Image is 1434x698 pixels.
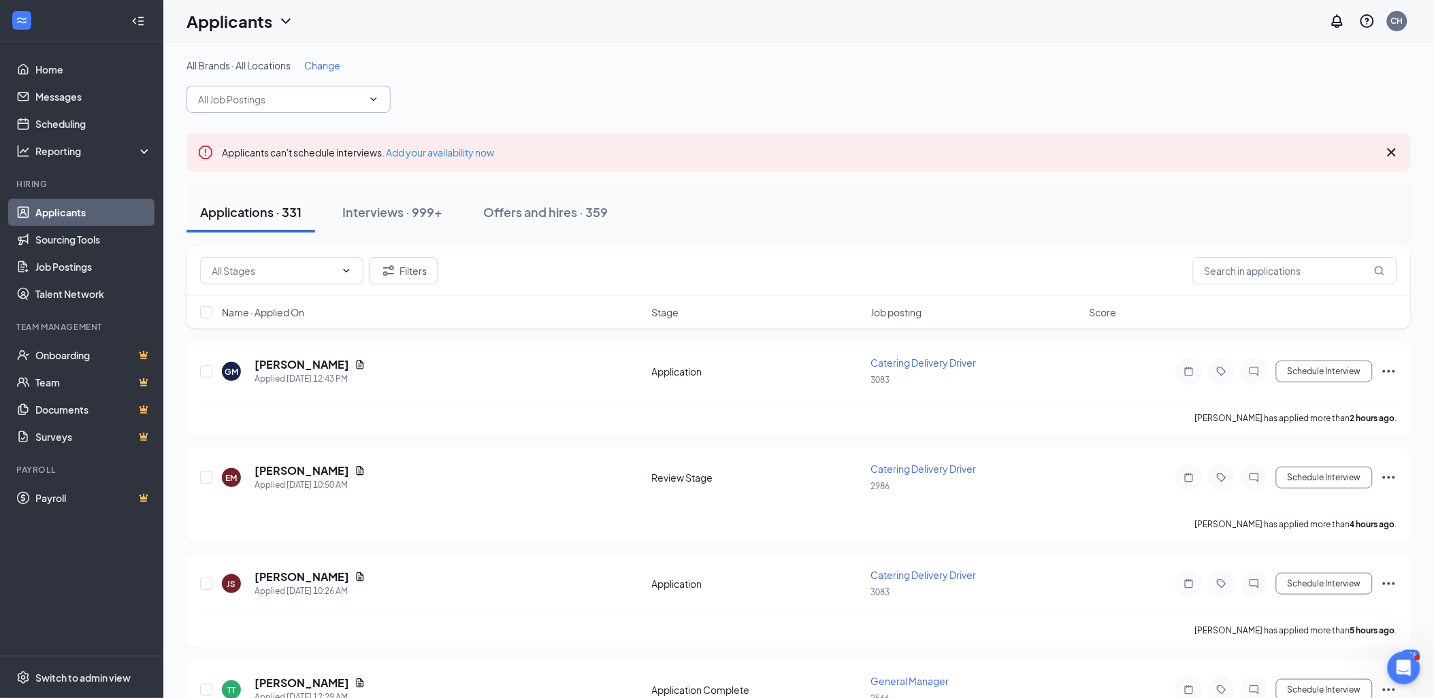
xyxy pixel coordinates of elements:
h1: Applicants [186,10,272,33]
svg: Tag [1213,472,1230,483]
div: 276 [1401,650,1420,661]
span: Change [304,59,340,71]
a: SurveysCrown [35,423,152,450]
h5: [PERSON_NAME] [255,569,349,584]
a: Scheduling [35,110,152,137]
svg: Tag [1213,366,1230,377]
b: 5 hours ago [1350,625,1395,635]
div: Applied [DATE] 10:50 AM [255,478,365,492]
svg: Note [1181,578,1197,589]
a: DocumentsCrown [35,396,152,423]
svg: Analysis [16,144,30,158]
b: 4 hours ago [1350,519,1395,529]
a: Job Postings [35,253,152,280]
a: PayrollCrown [35,484,152,512]
div: Reporting [35,144,152,158]
span: Applicants can't schedule interviews. [222,146,494,159]
svg: Ellipses [1381,576,1397,592]
span: Stage [652,305,679,319]
svg: ChatInactive [1246,366,1262,377]
svg: Notifications [1329,13,1346,29]
svg: Tag [1213,578,1230,589]
span: Catering Delivery Driver [870,463,976,475]
button: Schedule Interview [1276,467,1373,488]
span: 3083 [870,375,890,385]
div: Applied [DATE] 12:43 PM [255,372,365,386]
svg: ChevronDown [368,94,379,105]
svg: Ellipses [1381,469,1397,486]
svg: Note [1181,472,1197,483]
svg: MagnifyingGlass [1374,265,1385,276]
svg: Ellipses [1381,363,1397,380]
svg: Cross [1384,144,1400,161]
svg: ChevronDown [278,13,294,29]
p: [PERSON_NAME] has applied more than . [1195,625,1397,636]
iframe: Intercom live chat [1388,652,1420,684]
div: Applications · 331 [200,203,302,220]
a: TeamCrown [35,369,152,396]
div: CH [1391,15,1403,27]
svg: QuestionInfo [1359,13,1375,29]
div: Payroll [16,464,149,476]
div: Team Management [16,321,149,333]
svg: WorkstreamLogo [15,14,29,27]
button: Filter Filters [369,257,438,284]
svg: Settings [16,671,30,684]
span: Name · Applied On [222,305,304,319]
p: [PERSON_NAME] has applied more than . [1195,518,1397,530]
span: Catering Delivery Driver [870,569,976,581]
span: 3083 [870,587,890,597]
svg: Document [355,678,365,688]
h5: [PERSON_NAME] [255,357,349,372]
div: Interviews · 999+ [342,203,442,220]
svg: Document [355,571,365,582]
input: All Job Postings [198,92,363,107]
input: All Stages [212,263,336,278]
svg: Ellipses [1381,682,1397,698]
span: Score [1090,305,1117,319]
div: Switch to admin view [35,671,131,684]
div: EM [226,472,238,484]
a: Home [35,56,152,83]
svg: Collapse [131,14,145,28]
p: [PERSON_NAME] has applied more than . [1195,412,1397,424]
span: Job posting [870,305,922,319]
svg: Error [197,144,214,161]
h5: [PERSON_NAME] [255,463,349,478]
b: 2 hours ago [1350,413,1395,423]
div: TT [227,684,235,696]
a: Talent Network [35,280,152,308]
svg: ChatInactive [1246,684,1262,695]
div: JS [227,578,236,590]
svg: Tag [1213,684,1230,695]
span: Catering Delivery Driver [870,356,976,369]
a: Applicants [35,199,152,226]
svg: Note [1181,366,1197,377]
div: Offers and hires · 359 [483,203,608,220]
div: Application Complete [652,683,863,697]
svg: ChevronDown [341,265,352,276]
h5: [PERSON_NAME] [255,676,349,691]
svg: Note [1181,684,1197,695]
span: All Brands · All Locations [186,59,291,71]
a: Messages [35,83,152,110]
div: Review Stage [652,471,863,484]
a: Sourcing Tools [35,226,152,253]
div: Hiring [16,178,149,190]
svg: ChatInactive [1246,472,1262,483]
a: Add your availability now [386,146,494,159]
svg: Document [355,359,365,370]
button: Schedule Interview [1276,361,1373,382]
div: Applied [DATE] 10:26 AM [255,584,365,598]
div: Application [652,365,863,378]
a: OnboardingCrown [35,342,152,369]
svg: Document [355,465,365,476]
input: Search in applications [1193,257,1397,284]
div: GM [225,366,238,378]
svg: ChatInactive [1246,578,1262,589]
span: 2986 [870,481,890,491]
div: Application [652,577,863,591]
span: General Manager [870,675,949,687]
svg: Filter [380,263,397,279]
button: Schedule Interview [1276,573,1373,595]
